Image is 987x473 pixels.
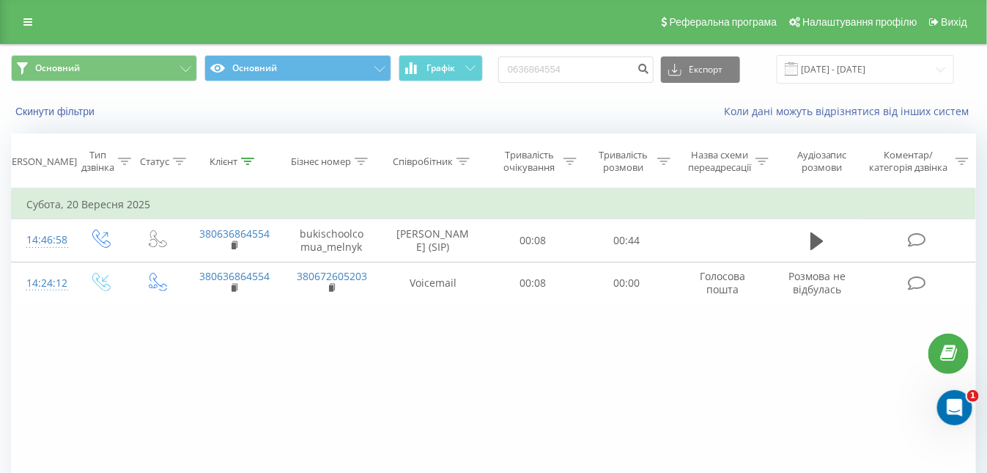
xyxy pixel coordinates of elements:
[687,149,752,174] div: Назва схеми переадресації
[788,269,846,296] span: Розмова не відбулась
[866,149,952,174] div: Коментар/категорія дзвінка
[802,16,917,28] span: Налаштування профілю
[661,56,740,83] button: Експорт
[580,262,673,304] td: 00:00
[291,155,351,168] div: Бізнес номер
[282,219,380,262] td: bukischoolcomua_melnyk
[26,269,57,298] div: 14:24:12
[498,56,654,83] input: Пошук за номером
[724,104,976,118] a: Коли дані можуть відрізнятися вiд інших систем
[199,227,270,241] a: 380636864554
[26,226,57,254] div: 14:46:58
[499,149,560,174] div: Тривалість очікування
[486,262,580,304] td: 00:08
[380,262,486,304] td: Voicemail
[427,63,456,73] span: Графік
[594,149,654,174] div: Тривалість розмови
[399,55,483,81] button: Графік
[199,269,270,283] a: 380636864554
[140,155,169,168] div: Статус
[11,55,197,81] button: Основний
[937,390,972,425] iframe: Intercom live chat
[3,155,77,168] div: [PERSON_NAME]
[12,190,976,219] td: Субота, 20 Вересня 2025
[81,149,114,174] div: Тип дзвінка
[670,16,777,28] span: Реферальна програма
[785,149,859,174] div: Аудіозапис розмови
[210,155,237,168] div: Клієнт
[204,55,391,81] button: Основний
[486,219,580,262] td: 00:08
[674,262,772,304] td: Голосова пошта
[35,62,80,74] span: Основний
[380,219,486,262] td: [PERSON_NAME] (SIP)
[393,155,453,168] div: Співробітник
[967,390,979,402] span: 1
[942,16,967,28] span: Вихід
[297,269,367,283] a: 380672605203
[11,105,102,118] button: Скинути фільтри
[580,219,673,262] td: 00:44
